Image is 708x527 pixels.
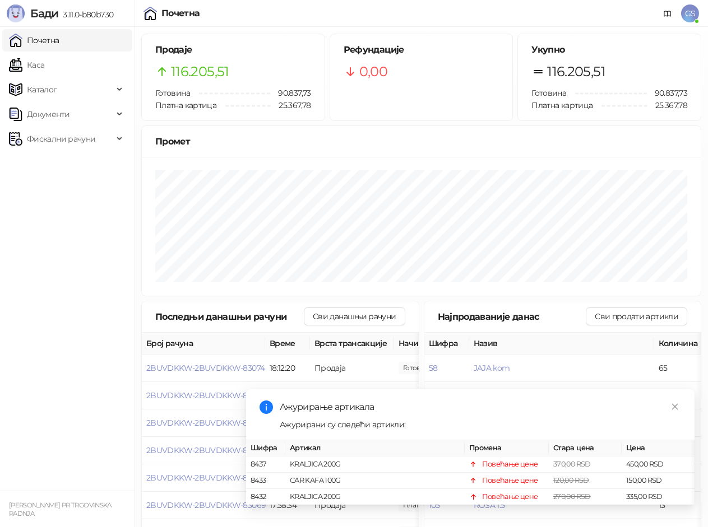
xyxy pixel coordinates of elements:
th: Време [265,333,310,355]
div: Најпродаваније данас [438,310,586,324]
button: 2BUVDKKW-2BUVDKKW-83071 [146,445,263,455]
button: 2BUVDKKW-2BUVDKKW-83073 [146,390,265,400]
div: Ажурирани су следећи артикли: [280,418,681,431]
th: Шифра [424,333,469,355]
a: Почетна [9,29,59,52]
span: 25.367,78 [647,99,687,111]
span: 270,00 RSD [553,492,591,501]
button: JAJA kom [474,363,510,373]
button: 2BUVDKKW-2BUVDKKW-83072 [146,418,265,428]
h5: Продаје [155,43,311,57]
span: Каталог [27,78,57,101]
span: info-circle [260,400,273,414]
span: 90.837,73 [647,87,687,99]
button: Сви данашњи рачуни [304,307,405,325]
th: Артикал [285,440,465,456]
div: Повећање цене [482,459,538,470]
th: Промена [465,440,549,456]
a: Каса [9,54,44,76]
th: Врста трансакције [310,333,394,355]
th: Начини плаћања [394,333,506,355]
span: 25.367,78 [271,99,311,111]
span: Готовина [531,88,566,98]
span: 60,00 [399,362,437,374]
th: Стара цена [549,440,622,456]
span: 370,00 RSD [553,460,591,468]
td: Продаја [310,382,394,409]
a: Документација [659,4,677,22]
span: 90.837,73 [270,87,311,99]
th: Цена [622,440,695,456]
span: 116.205,51 [547,61,605,82]
span: Платна картица [155,100,216,110]
td: 18:09:57 [265,382,310,409]
span: Фискални рачуни [27,128,95,150]
button: 58 [429,363,438,373]
a: Close [669,400,681,413]
img: Logo [7,4,25,22]
small: [PERSON_NAME] PR TRGOVINSKA RADNJA [9,501,112,517]
button: 2BUVDKKW-2BUVDKKW-83070 [146,473,265,483]
td: CAR KAFA 100G [285,473,465,489]
span: 120,00 RSD [553,476,589,484]
button: 2BUVDKKW-2BUVDKKW-83069 [146,500,266,510]
div: Повећање цене [482,475,538,486]
td: 8437 [246,456,285,473]
span: 116.205,51 [171,61,229,82]
th: Шифра [246,440,285,456]
span: Платна картица [531,100,593,110]
div: Повећање цене [482,491,538,502]
div: Промет [155,134,687,148]
span: close [671,403,679,411]
button: 2BUVDKKW-2BUVDKKW-83074 [146,363,265,373]
td: 450,00 RSD [622,456,695,473]
th: Број рачуна [142,333,265,355]
td: 335,00 RSD [622,489,695,505]
td: 18:12:20 [265,355,310,382]
span: 3.11.0-b80b730 [58,10,113,20]
td: 41 [654,382,705,409]
h5: Рефундације [344,43,499,57]
td: KRALJICA 200G [285,456,465,473]
td: 65 [654,355,705,382]
span: 0,00 [359,61,387,82]
span: Бади [30,7,58,20]
td: Продаја [310,355,394,382]
span: GS [681,4,699,22]
button: Сви продати артикли [586,307,687,325]
span: Документи [27,103,70,125]
td: 8433 [246,473,285,489]
td: 150,00 RSD [622,473,695,489]
td: KRALJICA 200G [285,489,465,505]
div: Последњи данашњи рачуни [155,310,304,324]
th: Назив [469,333,654,355]
h5: Укупно [531,43,687,57]
th: Количина [654,333,705,355]
div: Ажурирање артикала [280,400,681,414]
span: Готовина [155,88,190,98]
div: Почетна [161,9,200,18]
td: 8432 [246,489,285,505]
